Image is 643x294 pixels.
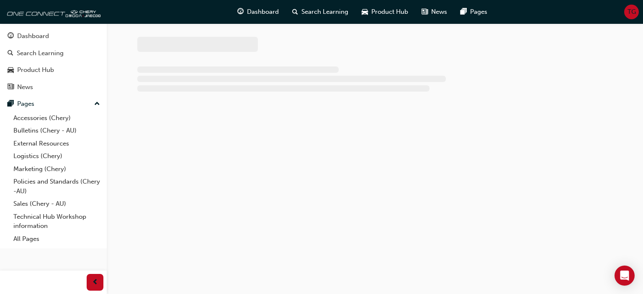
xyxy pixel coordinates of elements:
a: Product Hub [3,62,103,78]
span: news-icon [8,84,14,91]
img: oneconnect [4,3,100,20]
button: Pages [3,96,103,112]
a: news-iconNews [415,3,454,20]
span: up-icon [94,99,100,110]
span: search-icon [8,50,13,57]
span: guage-icon [8,33,14,40]
a: Accessories (Chery) [10,112,103,125]
span: car-icon [8,66,14,74]
span: car-icon [362,7,368,17]
a: Technical Hub Workshop information [10,210,103,233]
a: All Pages [10,233,103,245]
span: Product Hub [371,7,408,17]
span: Dashboard [247,7,279,17]
a: Dashboard [3,28,103,44]
div: Search Learning [17,49,64,58]
div: Pages [17,99,34,109]
span: TG [628,7,636,17]
div: News [17,82,33,92]
a: Search Learning [3,46,103,61]
span: prev-icon [92,277,98,288]
a: News [3,79,103,95]
span: pages-icon [8,100,14,108]
span: Search Learning [301,7,348,17]
a: Sales (Chery - AU) [10,197,103,210]
a: Policies and Standards (Chery -AU) [10,175,103,197]
span: Pages [470,7,487,17]
a: Bulletins (Chery - AU) [10,124,103,137]
span: News [431,7,447,17]
a: Logistics (Chery) [10,150,103,163]
div: Open Intercom Messenger [615,266,635,286]
a: External Resources [10,137,103,150]
span: news-icon [422,7,428,17]
button: DashboardSearch LearningProduct HubNews [3,27,103,96]
div: Product Hub [17,65,54,75]
a: car-iconProduct Hub [355,3,415,20]
button: TG [624,5,639,19]
span: guage-icon [237,7,244,17]
span: search-icon [292,7,298,17]
a: pages-iconPages [454,3,494,20]
div: Dashboard [17,31,49,41]
a: search-iconSearch Learning [285,3,355,20]
a: Marketing (Chery) [10,163,103,176]
a: guage-iconDashboard [231,3,285,20]
span: pages-icon [460,7,467,17]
